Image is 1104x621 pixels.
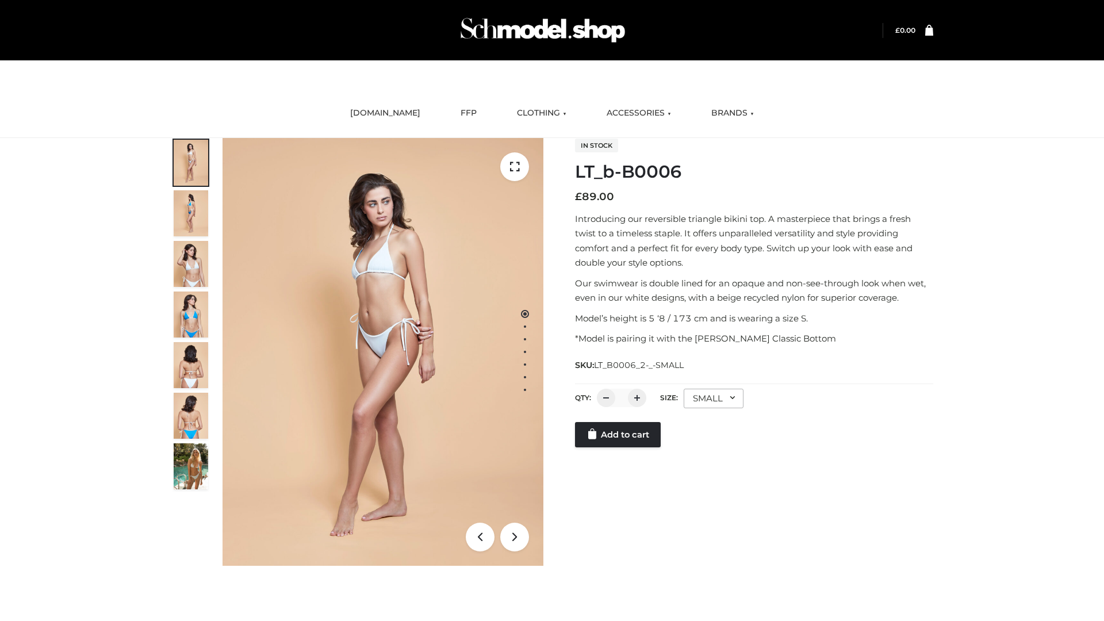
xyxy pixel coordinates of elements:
img: ArielClassicBikiniTop_CloudNine_AzureSky_OW114ECO_7-scaled.jpg [174,342,208,388]
h1: LT_b-B0006 [575,162,933,182]
bdi: 0.00 [895,26,915,34]
bdi: 89.00 [575,190,614,203]
p: Introducing our reversible triangle bikini top. A masterpiece that brings a fresh twist to a time... [575,212,933,270]
img: ArielClassicBikiniTop_CloudNine_AzureSky_OW114ECO_1 [223,138,543,566]
img: Schmodel Admin 964 [457,7,629,53]
img: Arieltop_CloudNine_AzureSky2.jpg [174,443,208,489]
img: ArielClassicBikiniTop_CloudNine_AzureSky_OW114ECO_2-scaled.jpg [174,190,208,236]
a: £0.00 [895,26,915,34]
img: ArielClassicBikiniTop_CloudNine_AzureSky_OW114ECO_1-scaled.jpg [174,140,208,186]
span: £ [575,190,582,203]
span: In stock [575,139,618,152]
a: [DOMAIN_NAME] [342,101,429,126]
a: Add to cart [575,422,661,447]
a: ACCESSORIES [598,101,680,126]
span: £ [895,26,900,34]
img: ArielClassicBikiniTop_CloudNine_AzureSky_OW114ECO_3-scaled.jpg [174,241,208,287]
span: LT_B0006_2-_-SMALL [594,360,684,370]
a: BRANDS [703,101,762,126]
label: QTY: [575,393,591,402]
img: ArielClassicBikiniTop_CloudNine_AzureSky_OW114ECO_8-scaled.jpg [174,393,208,439]
img: ArielClassicBikiniTop_CloudNine_AzureSky_OW114ECO_4-scaled.jpg [174,292,208,338]
p: Model’s height is 5 ‘8 / 173 cm and is wearing a size S. [575,311,933,326]
span: SKU: [575,358,685,372]
a: FFP [452,101,485,126]
label: Size: [660,393,678,402]
p: Our swimwear is double lined for an opaque and non-see-through look when wet, even in our white d... [575,276,933,305]
p: *Model is pairing it with the [PERSON_NAME] Classic Bottom [575,331,933,346]
div: SMALL [684,389,743,408]
a: CLOTHING [508,101,575,126]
